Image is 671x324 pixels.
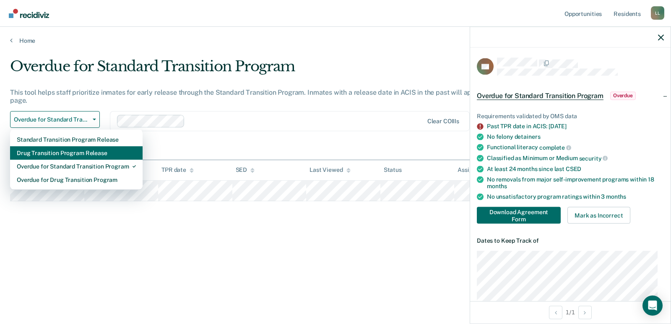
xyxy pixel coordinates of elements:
[10,88,513,104] div: This tool helps staff prioritize inmates for early release through the Standard Transition Progra...
[477,91,603,100] span: Overdue for Standard Transition Program
[487,154,664,162] div: Classified as Minimum or Medium
[17,160,136,173] div: Overdue for Standard Transition Program
[487,193,664,200] div: No unsatisfactory program ratings within 3
[487,133,664,140] div: No felony
[549,306,562,319] button: Previous Opportunity
[515,133,541,140] span: detainers
[487,176,664,190] div: No removals from major self-improvement programs within 18
[470,301,671,323] div: 1 / 1
[10,58,513,82] div: Overdue for Standard Transition Program
[384,166,402,174] div: Status
[487,144,664,151] div: Functional literacy
[427,118,459,125] div: Clear COIIIs
[566,165,581,172] span: CSED
[17,173,136,187] div: Overdue for Drug Transition Program
[17,133,136,146] div: Standard Transition Program Release
[539,144,571,151] span: complete
[9,9,49,18] img: Recidiviz
[477,207,564,224] a: Navigate to form link
[578,306,592,319] button: Next Opportunity
[17,146,136,160] div: Drug Transition Program Release
[10,37,661,44] a: Home
[161,166,194,174] div: TPR date
[487,165,664,172] div: At least 24 months since last
[579,155,608,161] span: security
[610,91,636,100] span: Overdue
[567,207,630,224] button: Mark as Incorrect
[14,116,89,123] span: Overdue for Standard Transition Program
[477,112,664,119] div: Requirements validated by OMS data
[651,6,664,20] div: L L
[651,6,664,20] button: Profile dropdown button
[477,207,561,224] button: Download Agreement Form
[487,123,664,130] div: Past TPR date in ACIS: [DATE]
[487,183,507,189] span: months
[477,237,664,244] dt: Dates to Keep Track of
[642,295,663,316] div: Open Intercom Messenger
[470,82,671,109] div: Overdue for Standard Transition ProgramOverdue
[309,166,350,174] div: Last Viewed
[458,166,497,174] div: Assigned to
[236,166,255,174] div: SED
[606,193,626,200] span: months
